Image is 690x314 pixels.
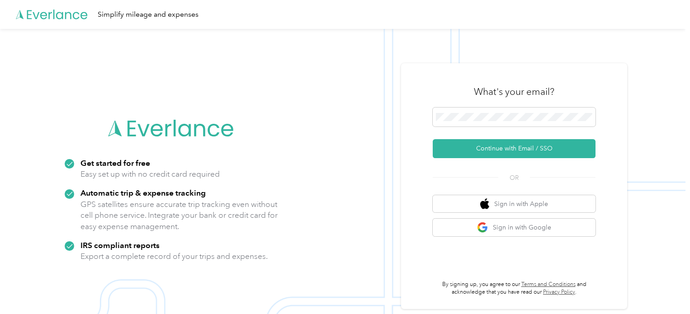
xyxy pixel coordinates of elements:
[80,240,160,250] strong: IRS compliant reports
[80,158,150,168] strong: Get started for free
[474,85,554,98] h3: What's your email?
[498,173,530,183] span: OR
[433,281,595,296] p: By signing up, you agree to our and acknowledge that you have read our .
[80,251,268,262] p: Export a complete record of your trips and expenses.
[80,188,206,197] strong: Automatic trip & expense tracking
[543,289,575,295] a: Privacy Policy
[480,198,489,210] img: apple logo
[433,219,595,236] button: google logoSign in with Google
[433,139,595,158] button: Continue with Email / SSO
[80,169,220,180] p: Easy set up with no credit card required
[433,195,595,213] button: apple logoSign in with Apple
[98,9,198,20] div: Simplify mileage and expenses
[521,281,576,288] a: Terms and Conditions
[80,199,278,232] p: GPS satellites ensure accurate trip tracking even without cell phone service. Integrate your bank...
[477,222,488,233] img: google logo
